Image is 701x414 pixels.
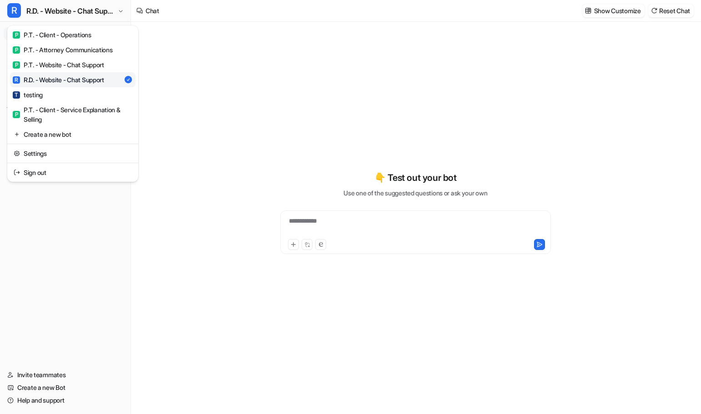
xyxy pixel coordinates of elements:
[13,75,104,85] div: R.D. - Website - Chat Support
[13,46,20,54] span: P
[13,105,133,124] div: P.T. - Client - Service Explanation & Selling
[10,165,136,180] a: Sign out
[14,149,20,158] img: reset
[14,130,20,139] img: reset
[13,61,20,69] span: P
[7,25,138,182] div: RR.D. - Website - Chat Support
[13,30,91,40] div: P.T. - Client - Operations
[13,91,20,99] span: T
[7,3,21,18] span: R
[13,45,113,55] div: P.T. - Attorney Communications
[13,76,20,84] span: R
[10,127,136,142] a: Create a new bot
[26,5,116,17] span: R.D. - Website - Chat Support
[13,111,20,118] span: P
[13,31,20,39] span: P
[10,146,136,161] a: Settings
[13,60,104,70] div: P.T. - Website - Chat Support
[14,168,20,177] img: reset
[13,90,43,100] div: testing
